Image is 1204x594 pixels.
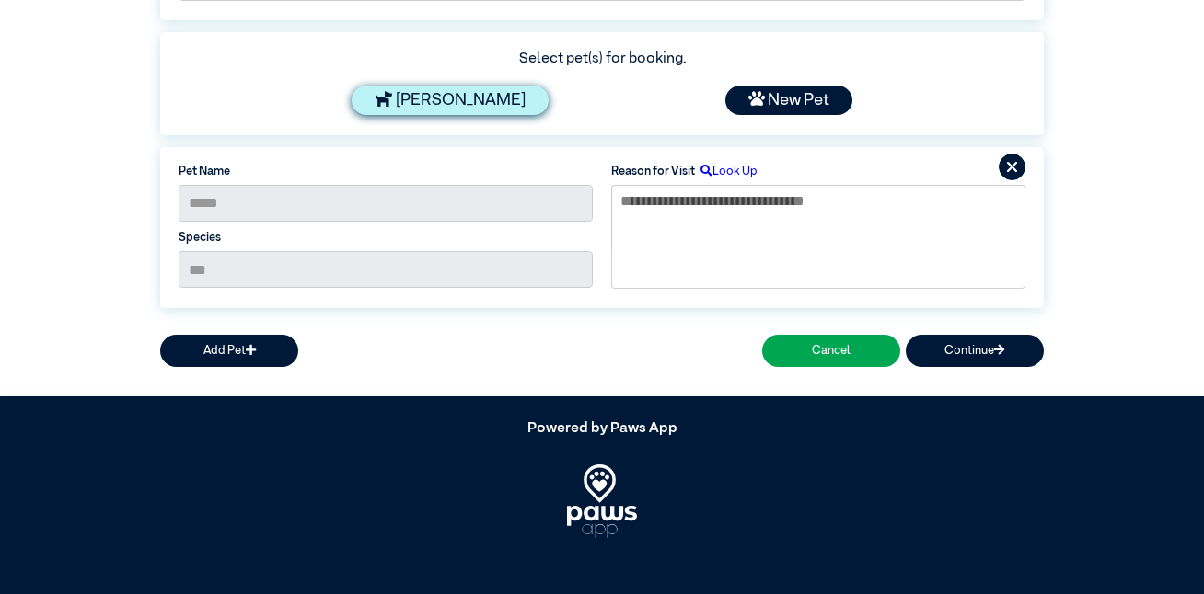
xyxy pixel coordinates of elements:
[906,335,1044,367] button: Continue
[352,86,549,115] div: [PERSON_NAME]
[695,163,758,180] label: Look Up
[567,464,638,538] img: PawsApp
[160,335,298,367] button: Add Pet
[160,420,1044,438] h5: Powered by Paws App
[179,48,1025,70] div: Select pet(s) for booking.
[179,229,593,246] label: Species
[725,86,852,115] div: New Pet
[179,163,593,180] label: Pet Name
[611,163,695,180] label: Reason for Visit
[762,335,900,367] button: Cancel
